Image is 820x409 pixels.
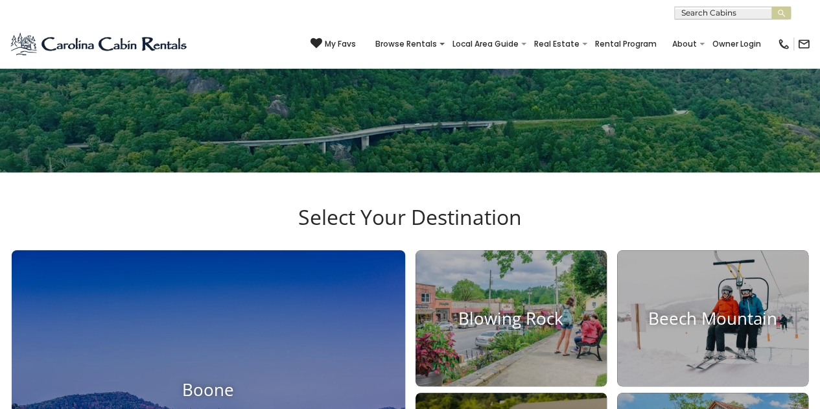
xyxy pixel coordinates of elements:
[310,38,356,51] a: My Favs
[10,205,810,250] h3: Select Your Destination
[777,38,790,51] img: phone-regular-black.png
[617,308,808,328] h4: Beech Mountain
[416,250,607,386] a: Blowing Rock
[528,35,586,53] a: Real Estate
[797,38,810,51] img: mail-regular-black.png
[666,35,703,53] a: About
[325,38,356,50] span: My Favs
[617,250,808,386] a: Beech Mountain
[369,35,443,53] a: Browse Rentals
[10,31,189,57] img: Blue-2.png
[446,35,525,53] a: Local Area Guide
[589,35,663,53] a: Rental Program
[416,308,607,328] h4: Blowing Rock
[12,379,405,399] h4: Boone
[706,35,767,53] a: Owner Login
